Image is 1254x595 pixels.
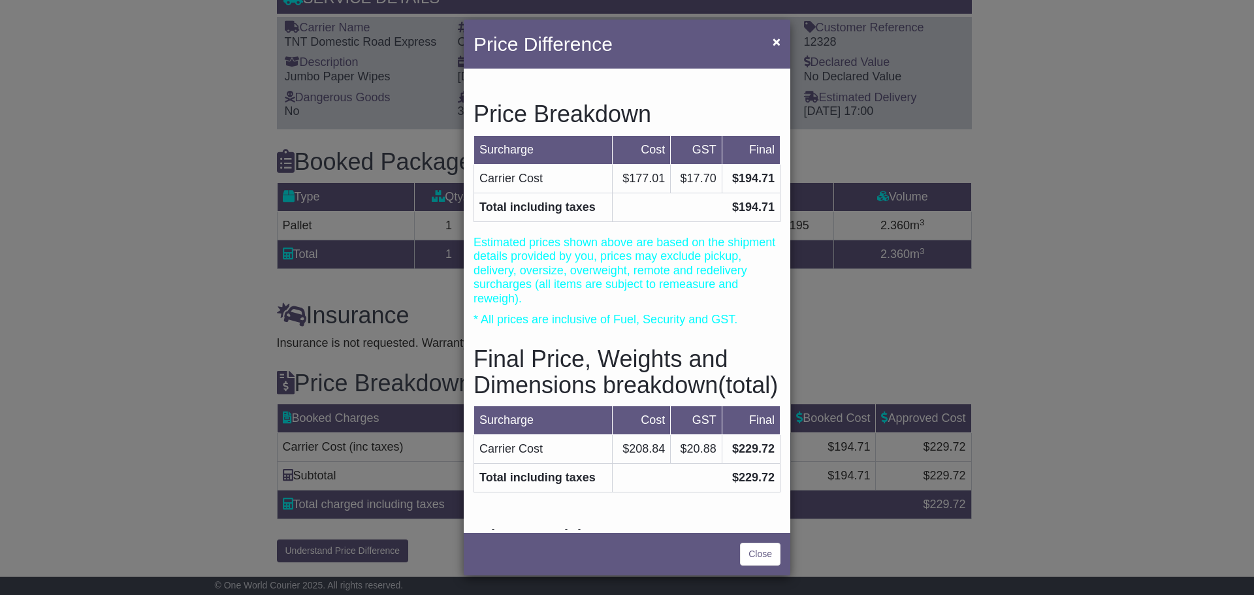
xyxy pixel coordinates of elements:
td: $229.72 [722,435,780,464]
a: Close [740,543,780,566]
h3: Final Price, Weights and Dimensions breakdown(total) [474,346,780,398]
td: GST [671,406,722,435]
button: Close [766,28,787,55]
td: Total including taxes [474,464,613,492]
td: Carrier Cost [474,435,613,464]
td: $229.72 [612,464,780,492]
td: Surcharge [474,135,613,164]
td: GST [671,135,722,164]
td: Final [722,135,780,164]
span: × [773,34,780,49]
h4: Price Difference [474,29,613,59]
p: Estimated prices shown above are based on the shipment details provided by you, prices may exclud... [474,236,780,306]
td: $20.88 [671,435,722,464]
td: Cost [612,406,670,435]
h3: Chargeable Items [474,526,780,552]
td: $194.71 [722,164,780,193]
td: Surcharge [474,406,613,435]
td: Cost [612,135,670,164]
p: * All prices are inclusive of Fuel, Security and GST. [474,313,780,327]
h3: Price Breakdown [474,101,780,127]
td: Final [722,406,780,435]
td: $17.70 [671,164,722,193]
td: Total including taxes [474,193,613,221]
td: $194.71 [612,193,780,221]
td: Carrier Cost [474,164,613,193]
td: $177.01 [612,164,670,193]
td: $208.84 [612,435,670,464]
